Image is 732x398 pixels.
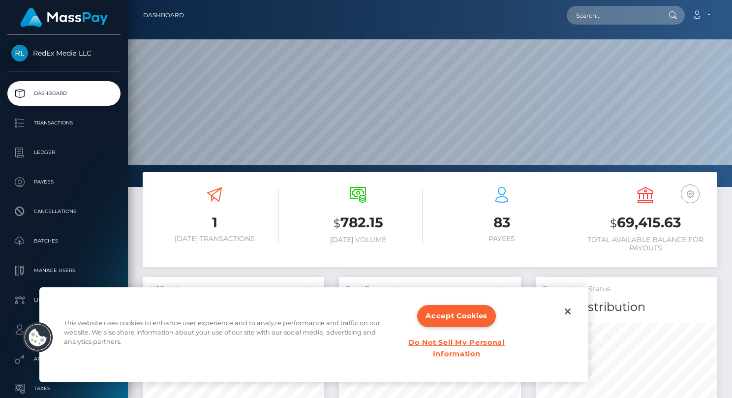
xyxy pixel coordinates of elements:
h6: [DATE] Volume [294,236,423,244]
h3: 83 [437,213,566,232]
p: Transactions [11,116,117,130]
p: Manage Users [11,263,117,278]
h4: Daily Distribution [543,299,710,316]
a: Dashboard [143,5,184,26]
a: API Keys [7,347,121,371]
a: Transactions [7,111,121,135]
button: Accept Cookies [417,305,496,327]
h3: 69,415.63 [581,213,710,233]
img: MassPay Logo [20,8,108,27]
button: Do Not Sell My Personal Information [402,332,512,365]
h6: Total Available Balance for Payouts [581,236,710,252]
small: $ [610,216,617,230]
span: RedEx Media LLC [7,49,121,58]
a: User Profile [7,317,121,342]
button: Close [557,301,579,322]
p: Payees [11,175,117,189]
a: Ledger [7,140,121,165]
div: Cookie banner [39,287,588,382]
p: API Keys [11,352,117,367]
input: Search... [567,6,659,25]
a: Dashboard [7,81,121,106]
div: This website uses cookies to enhance user experience and to analyze performance and traffic on ou... [64,318,391,352]
h6: Payees [437,235,566,243]
p: Dashboard [11,86,117,101]
p: User Profile [11,322,117,337]
h3: 1 [150,213,279,232]
p: Batches [11,234,117,248]
h5: Total Transactions [346,284,513,294]
h5: Transactions Status [543,284,710,294]
a: Cancellations [7,199,121,224]
a: Manage Users [7,258,121,283]
p: Cancellations [11,204,117,219]
a: Links [7,288,121,312]
h5: USD Volume [150,284,317,294]
p: Links [11,293,117,307]
p: Ledger [11,145,117,160]
div: Privacy [39,287,588,382]
img: RedEx Media LLC [11,45,28,61]
small: $ [334,216,340,230]
a: Payees [7,170,121,194]
button: Cookies [22,322,54,353]
p: Taxes [11,381,117,396]
a: Batches [7,229,121,253]
h3: 782.15 [294,213,423,233]
h6: [DATE] Transactions [150,235,279,243]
